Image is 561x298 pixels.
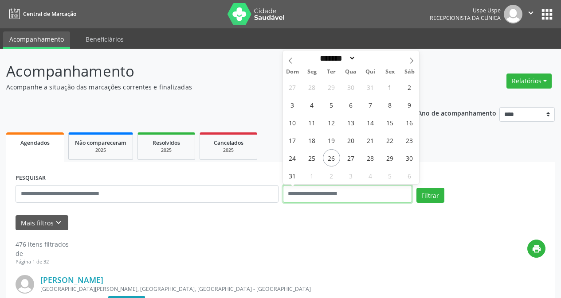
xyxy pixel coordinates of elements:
p: Acompanhe a situação das marcações correntes e finalizadas [6,82,390,92]
span: Agosto 27, 2025 [342,149,360,166]
span: Agosto 10, 2025 [284,114,301,131]
span: Seg [302,69,322,75]
span: Agosto 19, 2025 [323,132,340,149]
i: print [532,244,541,254]
span: Agosto 30, 2025 [401,149,418,166]
span: Julho 27, 2025 [284,78,301,96]
span: Agosto 22, 2025 [381,132,399,149]
span: Agosto 28, 2025 [362,149,379,166]
a: Beneficiários [79,31,130,47]
span: Agosto 13, 2025 [342,114,360,131]
div: 2025 [75,147,126,154]
span: Agosto 1, 2025 [381,78,399,96]
span: Sáb [400,69,419,75]
span: Agosto 18, 2025 [303,132,321,149]
i: keyboard_arrow_down [54,218,63,228]
div: Página 1 de 32 [16,258,69,266]
span: Agosto 20, 2025 [342,132,360,149]
div: 2025 [206,147,251,154]
div: Uspe Uspe [430,7,501,14]
div: [GEOGRAPHIC_DATA][PERSON_NAME], [GEOGRAPHIC_DATA], [GEOGRAPHIC_DATA] - [GEOGRAPHIC_DATA] [40,285,412,293]
span: Julho 29, 2025 [323,78,340,96]
span: Recepcionista da clínica [430,14,501,22]
span: Setembro 5, 2025 [381,167,399,184]
span: Sex [380,69,400,75]
p: Ano de acompanhamento [418,107,496,118]
span: Setembro 6, 2025 [401,167,418,184]
span: Setembro 4, 2025 [362,167,379,184]
p: Acompanhamento [6,60,390,82]
input: Year [356,54,385,63]
span: Agosto 29, 2025 [381,149,399,166]
span: Agosto 11, 2025 [303,114,321,131]
a: [PERSON_NAME] [40,275,103,285]
span: Agosto 2, 2025 [401,78,418,96]
div: 2025 [144,147,188,154]
span: Agosto 7, 2025 [362,96,379,113]
a: Central de Marcação [6,7,76,21]
div: 476 itens filtrados [16,240,69,249]
button: print [527,240,545,258]
span: Agosto 17, 2025 [284,132,301,149]
span: Agosto 3, 2025 [284,96,301,113]
button: apps [539,7,555,22]
span: Setembro 1, 2025 [303,167,321,184]
span: Agendados [20,139,50,147]
img: img [504,5,522,23]
span: Agosto 16, 2025 [401,114,418,131]
span: Qui [361,69,380,75]
button: Mais filtroskeyboard_arrow_down [16,215,68,231]
img: img [16,275,34,294]
span: Central de Marcação [23,10,76,18]
span: Julho 28, 2025 [303,78,321,96]
span: Cancelados [214,139,243,147]
div: de [16,249,69,258]
span: Agosto 12, 2025 [323,114,340,131]
span: Qua [341,69,361,75]
span: Agosto 9, 2025 [401,96,418,113]
span: Resolvidos [153,139,180,147]
button:  [522,5,539,23]
span: Agosto 14, 2025 [362,114,379,131]
span: Agosto 4, 2025 [303,96,321,113]
span: Julho 30, 2025 [342,78,360,96]
span: Ter [322,69,341,75]
span: Agosto 24, 2025 [284,149,301,166]
span: Agosto 5, 2025 [323,96,340,113]
select: Month [317,54,356,63]
span: Dom [283,69,302,75]
span: Agosto 6, 2025 [342,96,360,113]
span: Setembro 2, 2025 [323,167,340,184]
span: Agosto 25, 2025 [303,149,321,166]
span: Julho 31, 2025 [362,78,379,96]
span: Agosto 21, 2025 [362,132,379,149]
label: PESQUISAR [16,171,46,185]
span: Setembro 3, 2025 [342,167,360,184]
a: Acompanhamento [3,31,70,49]
button: Relatórios [506,74,552,89]
span: Agosto 23, 2025 [401,132,418,149]
span: Agosto 15, 2025 [381,114,399,131]
span: Não compareceram [75,139,126,147]
span: Agosto 8, 2025 [381,96,399,113]
span: Agosto 31, 2025 [284,167,301,184]
span: Agosto 26, 2025 [323,149,340,166]
i:  [526,8,536,18]
button: Filtrar [416,188,444,203]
